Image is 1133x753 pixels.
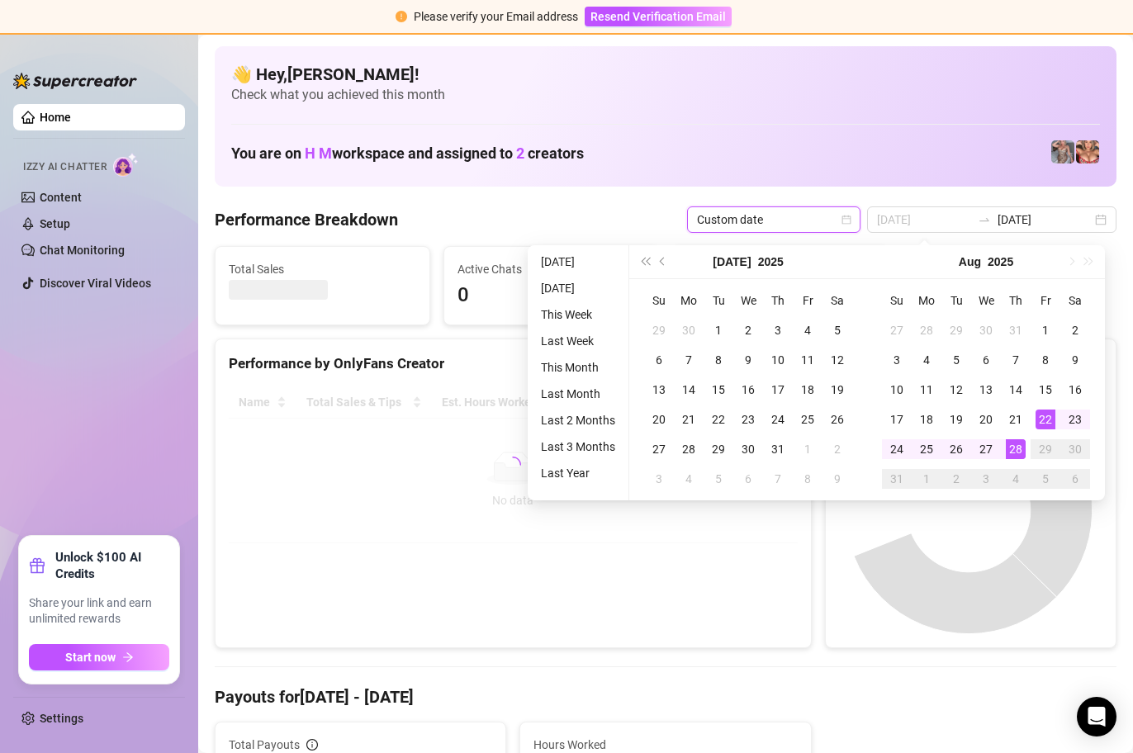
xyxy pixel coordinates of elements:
[1001,345,1031,375] td: 2025-08-07
[1036,350,1055,370] div: 8
[396,11,407,22] span: exclamation-circle
[654,245,672,278] button: Previous month (PageUp)
[912,286,941,315] th: Mo
[704,315,733,345] td: 2025-07-01
[887,469,907,489] div: 31
[1006,380,1026,400] div: 14
[793,315,822,345] td: 2025-07-04
[946,410,966,429] div: 19
[733,434,763,464] td: 2025-07-30
[763,375,793,405] td: 2025-07-17
[912,464,941,494] td: 2025-09-01
[704,405,733,434] td: 2025-07-22
[674,315,704,345] td: 2025-06-30
[1031,464,1060,494] td: 2025-09-05
[709,469,728,489] div: 5
[457,260,645,278] span: Active Chats
[882,375,912,405] td: 2025-08-10
[1006,350,1026,370] div: 7
[1031,434,1060,464] td: 2025-08-29
[55,549,169,582] strong: Unlock $100 AI Credits
[231,144,584,163] h1: You are on workspace and assigned to creators
[733,286,763,315] th: We
[738,380,758,400] div: 16
[827,410,847,429] div: 26
[798,320,818,340] div: 4
[827,350,847,370] div: 12
[305,144,332,162] span: H M
[534,437,622,457] li: Last 3 Months
[887,350,907,370] div: 3
[709,439,728,459] div: 29
[733,464,763,494] td: 2025-08-06
[679,410,699,429] div: 21
[822,345,852,375] td: 2025-07-12
[679,439,699,459] div: 28
[917,410,936,429] div: 18
[1001,375,1031,405] td: 2025-08-14
[738,469,758,489] div: 6
[917,439,936,459] div: 25
[40,191,82,204] a: Content
[793,286,822,315] th: Fr
[793,464,822,494] td: 2025-08-08
[941,345,971,375] td: 2025-08-05
[1031,345,1060,375] td: 2025-08-08
[1060,405,1090,434] td: 2025-08-23
[912,434,941,464] td: 2025-08-25
[534,252,622,272] li: [DATE]
[768,320,788,340] div: 3
[679,320,699,340] div: 30
[644,315,674,345] td: 2025-06-29
[674,286,704,315] th: Mo
[457,280,645,311] span: 0
[976,410,996,429] div: 20
[912,375,941,405] td: 2025-08-11
[229,353,798,375] div: Performance by OnlyFans Creator
[1036,320,1055,340] div: 1
[978,213,991,226] span: swap-right
[1001,315,1031,345] td: 2025-07-31
[704,434,733,464] td: 2025-07-29
[941,375,971,405] td: 2025-08-12
[704,286,733,315] th: Tu
[1060,286,1090,315] th: Sa
[822,405,852,434] td: 2025-07-26
[733,315,763,345] td: 2025-07-02
[738,320,758,340] div: 2
[733,405,763,434] td: 2025-07-23
[704,464,733,494] td: 2025-08-05
[709,380,728,400] div: 15
[534,463,622,483] li: Last Year
[516,144,524,162] span: 2
[679,469,699,489] div: 4
[306,739,318,751] span: info-circle
[1036,380,1055,400] div: 15
[822,464,852,494] td: 2025-08-09
[534,331,622,351] li: Last Week
[917,320,936,340] div: 28
[13,73,137,89] img: logo-BBDzfeDw.svg
[733,345,763,375] td: 2025-07-09
[1001,464,1031,494] td: 2025-09-04
[959,245,981,278] button: Choose a month
[414,7,578,26] div: Please verify your Email address
[841,215,851,225] span: calendar
[822,286,852,315] th: Sa
[941,286,971,315] th: Tu
[976,439,996,459] div: 27
[887,439,907,459] div: 24
[971,464,1001,494] td: 2025-09-03
[1065,350,1085,370] div: 9
[709,350,728,370] div: 8
[636,245,654,278] button: Last year (Control + left)
[971,286,1001,315] th: We
[763,405,793,434] td: 2025-07-24
[768,410,788,429] div: 24
[887,320,907,340] div: 27
[763,286,793,315] th: Th
[1060,315,1090,345] td: 2025-08-02
[40,712,83,725] a: Settings
[793,405,822,434] td: 2025-07-25
[827,380,847,400] div: 19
